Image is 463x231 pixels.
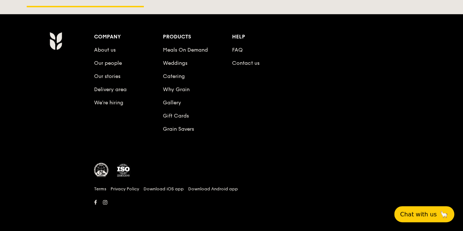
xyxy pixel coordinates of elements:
a: Catering [163,73,185,79]
span: Chat with us [400,211,437,218]
a: About us [94,47,116,53]
a: Download Android app [188,186,238,192]
img: AYc88T3wAAAABJRU5ErkJggg== [49,32,62,50]
img: MUIS Halal Certified [94,163,109,178]
div: Products [163,32,232,42]
a: Gift Cards [163,113,189,119]
a: Download iOS app [143,186,184,192]
a: Privacy Policy [111,186,139,192]
a: Contact us [232,60,259,66]
a: FAQ [232,47,243,53]
a: Grain Savers [163,126,194,132]
h6: Revision [21,208,443,213]
button: Chat with us🦙 [394,206,454,222]
a: Why Grain [163,86,190,93]
span: 🦙 [440,210,448,219]
a: Our people [94,60,122,66]
a: Gallery [163,100,181,106]
div: Company [94,32,163,42]
a: We’re hiring [94,100,123,106]
a: Meals On Demand [163,47,208,53]
div: Help [232,32,301,42]
a: Delivery area [94,86,127,93]
a: Weddings [163,60,187,66]
img: ISO Certified [116,163,131,178]
a: Terms [94,186,106,192]
a: Our stories [94,73,120,79]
